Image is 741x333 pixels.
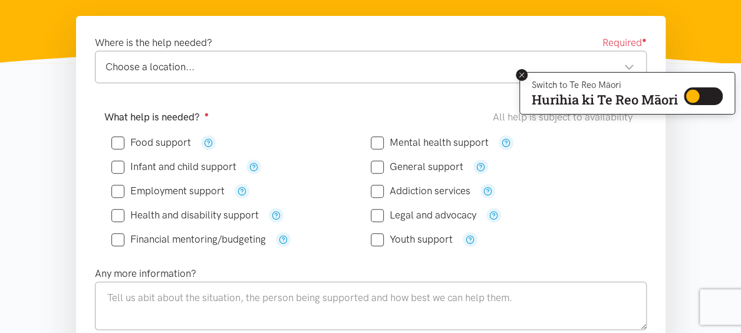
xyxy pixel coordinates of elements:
label: Health and disability support [111,210,259,220]
label: Employment support [111,186,225,196]
label: Addiction services [371,186,470,196]
sup: ● [205,110,209,119]
label: Financial mentoring/budgeting [111,234,266,244]
label: Mental health support [371,138,489,148]
label: Food support [111,138,191,148]
label: General support [371,162,463,172]
sup: ● [642,35,647,44]
label: Where is the help needed? [95,35,212,51]
p: Hurihia ki Te Reo Māori [532,94,678,105]
p: Switch to Te Reo Māori [532,81,678,89]
label: Legal and advocacy [371,210,476,220]
div: Choose a location... [106,59,634,75]
label: Infant and child support [111,162,236,172]
label: What help is needed? [104,109,209,125]
div: All help is subject to availability [493,109,637,125]
span: Required [602,35,647,51]
label: Youth support [371,234,453,244]
label: Any more information? [95,266,196,282]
